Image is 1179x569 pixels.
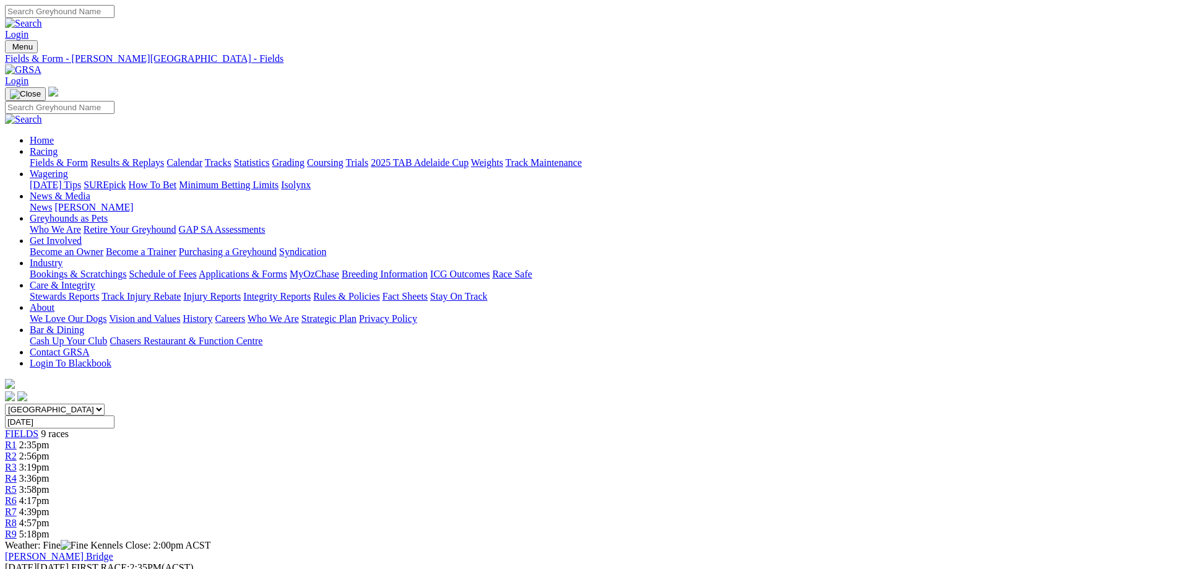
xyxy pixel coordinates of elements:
div: Wagering [30,180,1174,191]
div: Industry [30,269,1174,280]
a: Login [5,76,28,86]
a: Weights [471,157,503,168]
a: Care & Integrity [30,280,95,290]
a: R9 [5,529,17,539]
img: Close [10,89,41,99]
span: 2:35pm [19,440,50,450]
a: R3 [5,462,17,472]
a: R5 [5,484,17,495]
button: Toggle navigation [5,87,46,101]
a: Minimum Betting Limits [179,180,279,190]
a: Injury Reports [183,291,241,302]
a: MyOzChase [290,269,339,279]
span: 3:58pm [19,484,50,495]
a: [PERSON_NAME] [54,202,133,212]
a: Applications & Forms [199,269,287,279]
span: 4:57pm [19,518,50,528]
a: Greyhounds as Pets [30,213,108,224]
a: Careers [215,313,245,324]
a: Isolynx [281,180,311,190]
span: 9 races [41,428,69,439]
div: Bar & Dining [30,336,1174,347]
a: ICG Outcomes [430,269,490,279]
a: Home [30,135,54,146]
button: Toggle navigation [5,40,38,53]
img: logo-grsa-white.png [5,379,15,389]
input: Search [5,101,114,114]
a: News [30,202,52,212]
span: 4:17pm [19,495,50,506]
div: Get Involved [30,246,1174,258]
a: We Love Our Dogs [30,313,106,324]
span: R6 [5,495,17,506]
a: Contact GRSA [30,347,89,357]
a: Track Injury Rebate [101,291,181,302]
a: Racing [30,146,58,157]
a: Trials [345,157,368,168]
a: Track Maintenance [506,157,582,168]
a: Get Involved [30,235,82,246]
a: R2 [5,451,17,461]
img: Search [5,18,42,29]
a: Tracks [205,157,231,168]
a: Syndication [279,246,326,257]
a: Coursing [307,157,343,168]
a: Grading [272,157,304,168]
a: Vision and Values [109,313,180,324]
div: About [30,313,1174,324]
a: Fields & Form [30,157,88,168]
a: History [183,313,212,324]
span: 5:18pm [19,529,50,539]
a: Bookings & Scratchings [30,269,126,279]
img: facebook.svg [5,391,15,401]
img: twitter.svg [17,391,27,401]
a: Chasers Restaurant & Function Centre [110,336,262,346]
span: 3:19pm [19,462,50,472]
a: Schedule of Fees [129,269,196,279]
a: GAP SA Assessments [179,224,266,235]
a: Who We Are [248,313,299,324]
a: Stewards Reports [30,291,99,302]
img: GRSA [5,64,41,76]
a: [DATE] Tips [30,180,81,190]
a: FIELDS [5,428,38,439]
img: logo-grsa-white.png [48,87,58,97]
a: Become an Owner [30,246,103,257]
a: Become a Trainer [106,246,176,257]
a: 2025 TAB Adelaide Cup [371,157,469,168]
a: News & Media [30,191,90,201]
a: R8 [5,518,17,528]
input: Search [5,5,114,18]
a: Wagering [30,168,68,179]
a: Rules & Policies [313,291,380,302]
a: Bar & Dining [30,324,84,335]
div: News & Media [30,202,1174,213]
div: Greyhounds as Pets [30,224,1174,235]
img: Fine [61,540,88,551]
a: [PERSON_NAME] Bridge [5,551,113,562]
span: 2:56pm [19,451,50,461]
a: Stay On Track [430,291,487,302]
a: Industry [30,258,63,268]
span: Kennels Close: 2:00pm ACST [90,540,210,550]
span: 4:39pm [19,506,50,517]
a: Who We Are [30,224,81,235]
a: Breeding Information [342,269,428,279]
span: Weather: Fine [5,540,90,550]
span: 3:36pm [19,473,50,484]
a: Calendar [166,157,202,168]
a: Fields & Form - [PERSON_NAME][GEOGRAPHIC_DATA] - Fields [5,53,1174,64]
a: Strategic Plan [301,313,356,324]
span: R7 [5,506,17,517]
a: Privacy Policy [359,313,417,324]
a: Purchasing a Greyhound [179,246,277,257]
a: Login To Blackbook [30,358,111,368]
a: Cash Up Your Club [30,336,107,346]
span: R4 [5,473,17,484]
a: Fact Sheets [382,291,428,302]
a: About [30,302,54,313]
